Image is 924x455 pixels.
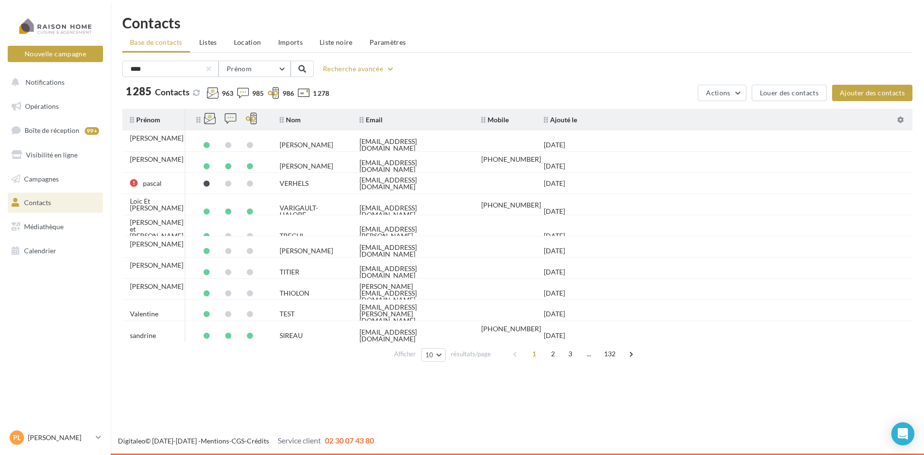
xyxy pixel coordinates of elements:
[280,163,333,169] div: [PERSON_NAME]
[280,116,301,124] span: Nom
[130,198,183,211] div: Loïc Et [PERSON_NAME]
[24,247,56,255] span: Calendrier
[231,437,244,445] a: CGS
[832,85,912,101] button: Ajouter des contacts
[6,169,105,189] a: Campagnes
[544,163,565,169] div: [DATE]
[359,244,466,258] div: [EMAIL_ADDRESS][DOMAIN_NAME]
[130,241,183,247] div: [PERSON_NAME]
[280,311,295,317] div: TEST
[359,159,466,173] div: [EMAIL_ADDRESS][DOMAIN_NAME]
[706,89,730,97] span: Actions
[320,38,353,46] span: Liste noire
[544,247,565,254] div: [DATE]
[752,85,827,101] button: Louer des contacts
[28,433,92,442] p: [PERSON_NAME]
[451,350,491,359] span: résultats/page
[280,247,333,254] div: [PERSON_NAME]
[600,346,620,362] span: 132
[130,311,158,317] div: Valentine
[234,38,261,46] span: Location
[247,437,269,445] a: Crédits
[25,126,79,134] span: Boîte de réception
[359,138,466,152] div: [EMAIL_ADDRESS][DOMAIN_NAME]
[563,346,578,362] span: 3
[143,180,162,187] div: pascal
[118,437,145,445] a: Digitaleo
[218,61,291,77] button: Prénom
[24,198,51,207] span: Contacts
[227,65,252,73] span: Prénom
[130,262,183,269] div: [PERSON_NAME]
[481,202,541,208] div: [PHONE_NUMBER]
[544,269,565,275] div: [DATE]
[891,422,914,445] div: Open Intercom Messenger
[359,265,466,279] div: [EMAIL_ADDRESS][DOMAIN_NAME]
[24,174,59,182] span: Campagnes
[130,332,156,339] div: sandrine
[359,304,466,324] span: [EMAIL_ADDRESS][PERSON_NAME][DOMAIN_NAME]...
[130,156,183,163] div: [PERSON_NAME]
[526,346,542,362] span: 1
[359,283,466,303] div: [PERSON_NAME][EMAIL_ADDRESS][DOMAIN_NAME]
[698,85,746,101] button: Actions
[481,116,509,124] span: Mobile
[280,180,308,187] div: VERHELS
[26,78,64,86] span: Notifications
[130,116,160,124] span: Prénom
[544,290,565,297] div: [DATE]
[581,346,597,362] span: ...
[359,205,466,218] div: [EMAIL_ADDRESS][DOMAIN_NAME]
[26,151,77,159] span: Visibilité en ligne
[544,311,565,317] div: [DATE]
[544,332,565,339] div: [DATE]
[6,241,105,261] a: Calendrier
[25,102,59,110] span: Opérations
[85,127,99,135] div: 99+
[8,46,103,62] button: Nouvelle campagne
[130,219,183,239] div: [PERSON_NAME] et [PERSON_NAME]
[319,63,398,75] button: Recherche avancée
[6,120,105,141] a: Boîte de réception99+
[544,116,577,124] span: Ajouté le
[544,208,565,215] div: [DATE]
[155,87,190,97] span: Contacts
[359,116,383,124] span: Email
[313,89,329,98] span: 1 278
[282,89,294,98] span: 986
[6,217,105,237] a: Médiathèque
[359,329,466,342] div: [EMAIL_ADDRESS][DOMAIN_NAME]
[421,348,446,362] button: 10
[280,233,305,239] div: TRECUL
[6,145,105,165] a: Visibilité en ligne
[201,437,229,445] a: Mentions
[126,86,152,97] span: 1 285
[24,222,64,231] span: Médiathèque
[370,38,406,46] span: Paramètres
[545,346,561,362] span: 2
[8,429,103,447] a: PL [PERSON_NAME]
[6,193,105,213] a: Contacts
[122,15,912,30] h1: Contacts
[118,437,374,445] span: © [DATE]-[DATE] - - -
[130,135,183,142] div: [PERSON_NAME]
[252,89,264,98] span: 985
[280,332,303,339] div: SIREAU
[6,96,105,117] a: Opérations
[280,290,309,297] div: THIOLON
[222,89,233,98] span: 963
[359,226,466,246] div: [EMAIL_ADDRESS][PERSON_NAME][DOMAIN_NAME]
[6,72,101,92] button: Notifications
[278,436,321,445] span: Service client
[394,350,416,359] span: Afficher
[544,142,565,148] div: [DATE]
[278,38,303,46] span: Imports
[544,233,565,239] div: [DATE]
[325,436,374,445] span: 02 30 07 43 80
[13,433,21,442] span: PL
[481,325,541,332] div: [PHONE_NUMBER]
[359,177,466,190] div: [EMAIL_ADDRESS][DOMAIN_NAME]
[425,351,434,359] span: 10
[544,180,565,187] div: [DATE]
[280,269,299,275] div: TITIER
